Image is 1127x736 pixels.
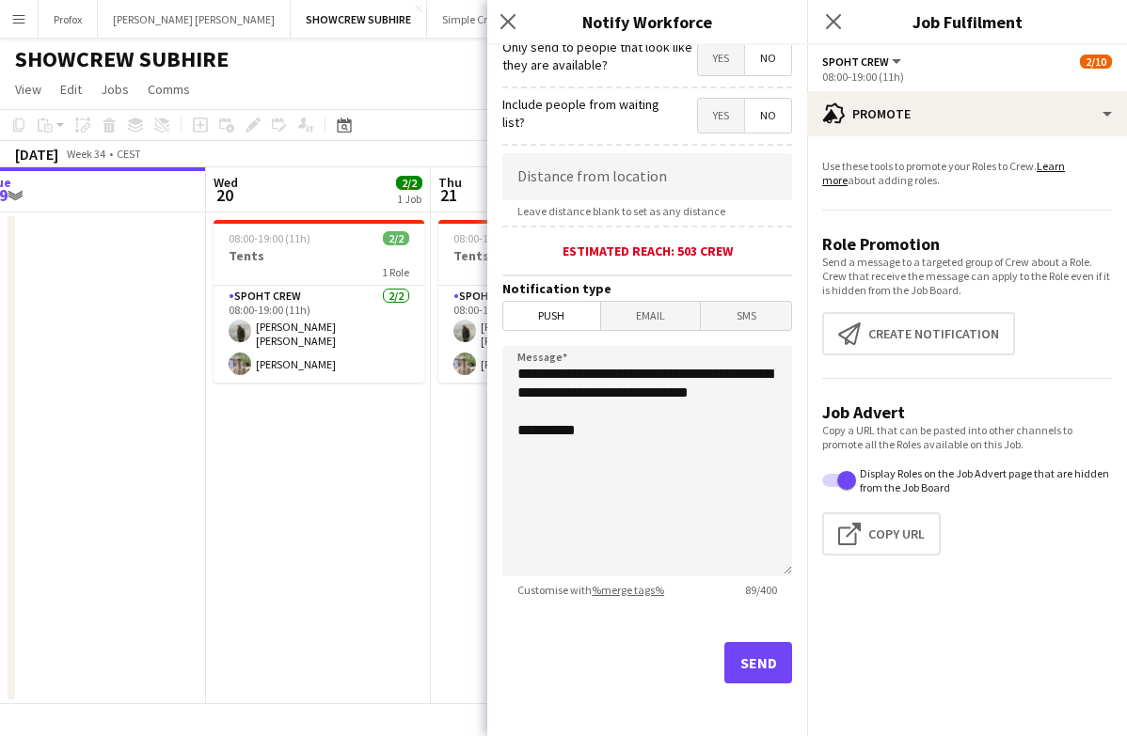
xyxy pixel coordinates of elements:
button: SHOWCREW SUBHIRE [291,1,427,38]
span: 2/10 [1080,55,1112,69]
span: 2/2 [383,231,409,245]
h3: Notification type [502,280,792,297]
a: Jobs [93,77,136,102]
h3: Tents [438,247,649,264]
span: View [15,81,41,98]
span: 21 [436,184,462,206]
div: 08:00-19:00 (11h) [822,70,1112,84]
span: Comms [148,81,190,98]
app-card-role: Spoht Crew2/208:00-19:00 (11h)[PERSON_NAME] [PERSON_NAME][PERSON_NAME] [438,286,649,383]
app-card-role: Spoht Crew2/208:00-19:00 (11h)[PERSON_NAME] [PERSON_NAME][PERSON_NAME] [214,286,424,383]
label: Display Roles on the Job Advert page that are hidden from the Job Board [856,466,1112,494]
span: 08:00-19:00 (11h) [229,231,310,245]
button: Simple Creation [427,1,534,38]
span: 1 Role [382,265,409,279]
span: 20 [211,184,238,206]
h3: Tents [214,247,424,264]
button: [PERSON_NAME] [PERSON_NAME] [98,1,291,38]
span: Customise with [502,583,679,597]
span: No [745,41,791,75]
h1: SHOWCREW SUBHIRE [15,45,229,73]
div: [DATE] [15,145,58,164]
span: 08:00-19:00 (11h) [453,231,535,245]
div: 1 Job [397,192,421,206]
h3: Job Fulfilment [807,9,1127,34]
a: View [8,77,49,102]
label: Include people from waiting list? [502,96,677,130]
h3: Job Advert [822,401,1112,423]
span: Yes [698,41,744,75]
a: Edit [53,77,89,102]
span: Week 34 [62,147,109,161]
div: Estimated reach: 503 crew [502,243,792,259]
h3: Role Promotion [822,233,1112,255]
button: Send [724,642,792,683]
span: Edit [60,81,82,98]
span: Spoht Crew [822,55,889,69]
button: Spoht Crew [822,55,904,69]
a: Comms [140,77,198,102]
span: Thu [438,174,462,191]
div: Promote [807,91,1127,136]
p: Copy a URL that can be pasted into other channels to promote all the Roles available on this Job. [822,423,1112,451]
span: Wed [214,174,238,191]
span: No [745,99,791,133]
label: Only send to people that look like they are available? [502,39,697,72]
h3: Notify Workforce [487,9,807,34]
a: Learn more [822,159,1065,187]
app-job-card: 08:00-19:00 (11h)2/2Tents1 RoleSpoht Crew2/208:00-19:00 (11h)[PERSON_NAME] [PERSON_NAME][PERSON_N... [214,220,424,383]
span: Email [601,302,701,330]
button: Create notification [822,312,1015,355]
div: CEST [117,147,141,161]
span: Yes [698,99,744,133]
span: Jobs [101,81,129,98]
span: 89 / 400 [730,583,792,597]
p: Use these tools to promote your Roles to Crew. about adding roles. [822,159,1112,187]
p: Send a message to a targeted group of Crew about a Role. Crew that receive the message can apply ... [822,255,1112,297]
app-job-card: 08:00-19:00 (11h)2/2Tents1 RoleSpoht Crew2/208:00-19:00 (11h)[PERSON_NAME] [PERSON_NAME][PERSON_N... [438,220,649,383]
a: %merge tags% [592,583,664,597]
span: Push [503,302,600,330]
span: Leave distance blank to set as any distance [502,204,740,218]
button: Profox [39,1,98,38]
button: Copy Url [822,512,941,556]
span: SMS [701,302,791,330]
span: 2/2 [396,176,422,190]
